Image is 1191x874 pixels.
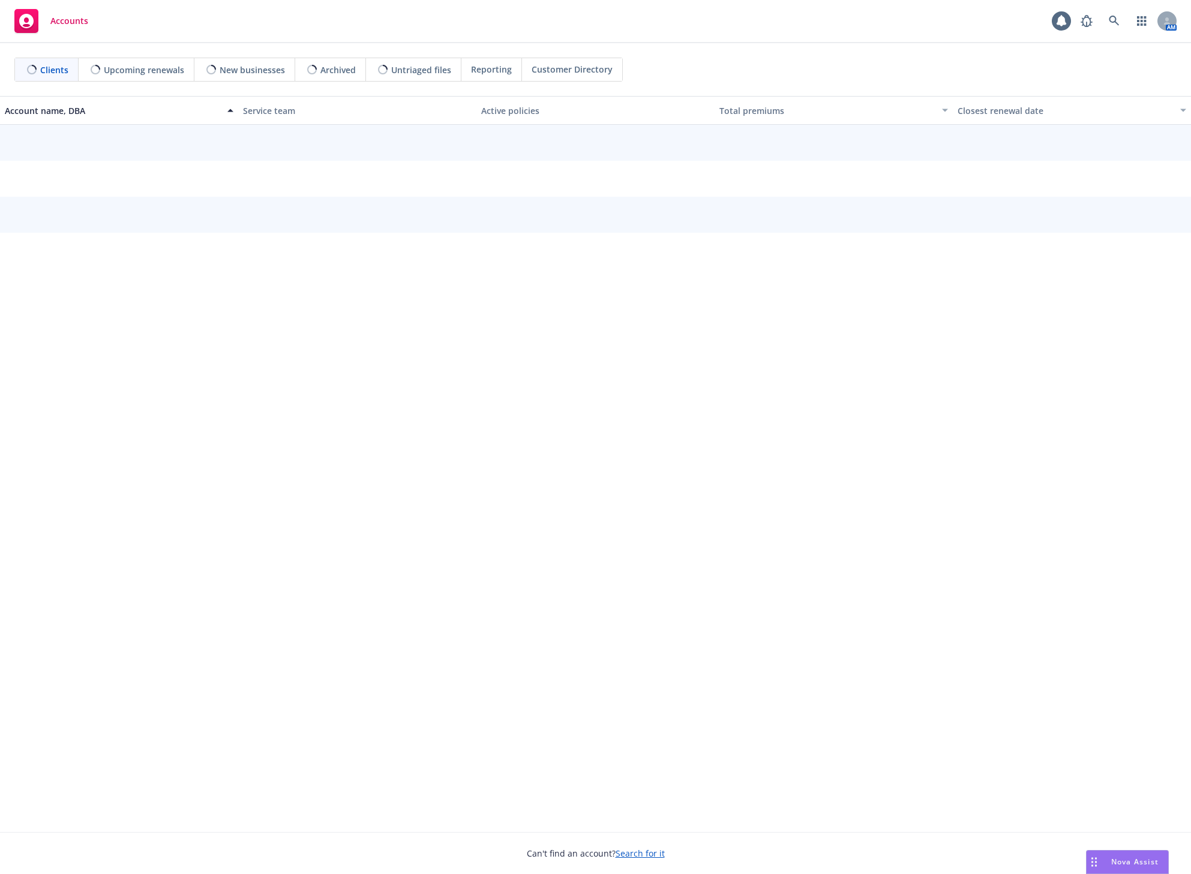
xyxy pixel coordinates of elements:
div: Closest renewal date [958,104,1173,117]
span: Untriaged files [391,64,451,76]
span: Upcoming renewals [104,64,184,76]
span: New businesses [220,64,285,76]
a: Accounts [10,4,93,38]
span: Customer Directory [532,63,613,76]
a: Search [1102,9,1126,33]
button: Nova Assist [1086,850,1169,874]
button: Service team [238,96,476,125]
span: Accounts [50,16,88,26]
span: Archived [320,64,356,76]
span: Reporting [471,63,512,76]
div: Drag to move [1087,851,1102,873]
div: Account name, DBA [5,104,220,117]
span: Nova Assist [1111,857,1159,867]
button: Total premiums [715,96,953,125]
a: Report a Bug [1075,9,1099,33]
a: Switch app [1130,9,1154,33]
a: Search for it [616,848,665,859]
div: Service team [243,104,472,117]
div: Active policies [481,104,710,117]
span: Can't find an account? [527,847,665,860]
button: Active policies [476,96,715,125]
div: Total premiums [719,104,935,117]
span: Clients [40,64,68,76]
button: Closest renewal date [953,96,1191,125]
